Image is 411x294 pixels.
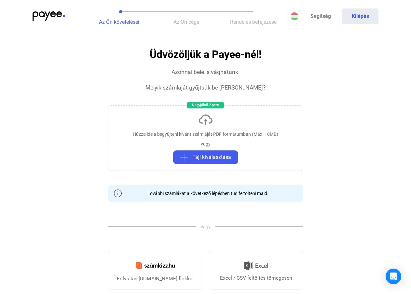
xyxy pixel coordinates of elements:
button: Kilépés [342,8,378,24]
div: További számlákat a következő lépésben tud feltölteni majd. [143,190,268,197]
span: Az Ön követelései [99,19,139,25]
img: Számlázz.hu [132,258,179,273]
img: upload-cloud [198,112,213,128]
img: info-grey-outline [114,189,122,197]
span: Fájl kiválasztása [192,153,231,161]
h1: Üdvözöljük a Payee-nél! [150,49,262,60]
div: Nagyjából 2 perc [187,102,224,108]
img: HU [291,12,298,20]
img: payee-logo [33,11,65,21]
a: Excel / CSV feltöltés tömegesen [209,251,303,290]
img: plus-grey [180,153,188,161]
span: Az Ön cége [173,19,199,25]
div: Open Intercom Messenger [386,269,401,284]
div: Húzza ide a begyűjteni kívánt számláját PDF formátumban (Max. 10MB) [133,131,278,137]
span: Rendelés befejezése [230,19,277,25]
div: vagy [201,141,211,147]
button: plus-greyFájl kiválasztása [173,150,238,164]
div: Excel / CSV feltöltés tömegesen [220,274,292,282]
div: Folytatás [DOMAIN_NAME] fiókkal [117,275,194,283]
div: Melyik számláját gyűjtsük be [PERSON_NAME]? [145,84,266,91]
div: Azonnal bele is vághatunk. [171,68,240,76]
a: Folytatás [DOMAIN_NAME] fiókkal [108,251,202,290]
span: vagy [196,223,215,230]
img: Excel [244,259,268,273]
button: HU [287,8,302,24]
a: Segítség [302,8,339,24]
